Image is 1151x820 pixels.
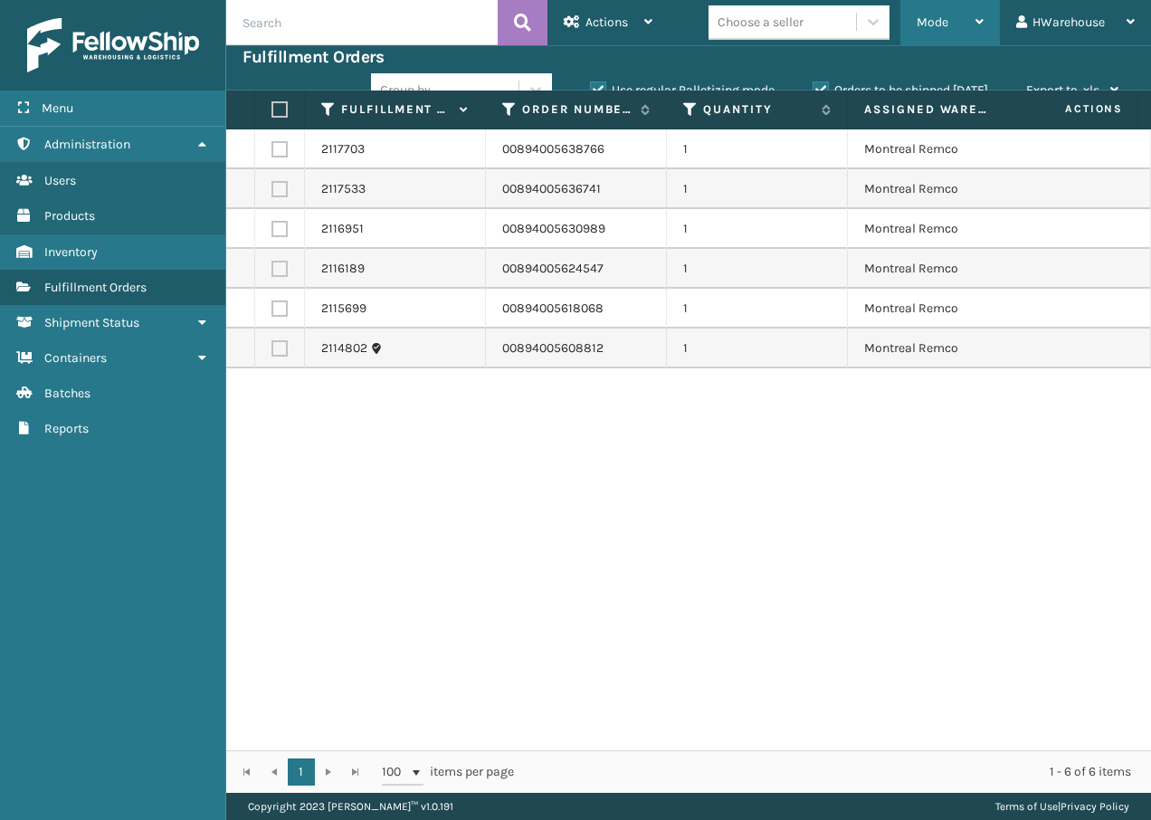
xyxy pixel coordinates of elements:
[288,758,315,786] a: 1
[667,209,848,249] td: 1
[486,129,667,169] td: 00894005638766
[321,140,365,158] a: 2117703
[848,289,1029,329] td: Montreal Remco
[522,101,632,118] label: Order Number
[382,758,514,786] span: items per page
[42,100,73,116] span: Menu
[321,339,367,358] a: 2114802
[848,209,1029,249] td: Montreal Remco
[380,81,431,100] div: Group by
[667,249,848,289] td: 1
[44,173,76,188] span: Users
[667,289,848,329] td: 1
[667,169,848,209] td: 1
[848,129,1029,169] td: Montreal Remco
[44,350,107,366] span: Containers
[341,101,451,118] label: Fulfillment Order Id
[321,300,366,318] a: 2115699
[995,793,1129,820] div: |
[703,101,813,118] label: Quantity
[585,14,628,30] span: Actions
[864,101,994,118] label: Assigned Warehouse
[486,289,667,329] td: 00894005618068
[1061,800,1129,813] a: Privacy Policy
[243,46,384,68] h3: Fulfillment Orders
[382,763,409,781] span: 100
[248,793,453,820] p: Copyright 2023 [PERSON_NAME]™ v 1.0.191
[44,386,90,401] span: Batches
[667,329,848,368] td: 1
[27,18,199,72] img: logo
[486,169,667,209] td: 00894005636741
[995,800,1058,813] a: Terms of Use
[1026,82,1099,98] span: Export to .xls
[718,13,804,32] div: Choose a seller
[667,129,848,169] td: 1
[44,280,147,295] span: Fulfillment Orders
[44,421,89,436] span: Reports
[917,14,948,30] span: Mode
[590,82,775,98] label: Use regular Palletizing mode
[44,244,98,260] span: Inventory
[848,249,1029,289] td: Montreal Remco
[813,82,988,98] label: Orders to be shipped [DATE]
[848,169,1029,209] td: Montreal Remco
[44,137,130,152] span: Administration
[848,329,1029,368] td: Montreal Remco
[539,763,1131,781] div: 1 - 6 of 6 items
[486,249,667,289] td: 00894005624547
[321,180,366,198] a: 2117533
[486,209,667,249] td: 00894005630989
[321,220,364,238] a: 2116951
[1008,94,1134,124] span: Actions
[321,260,365,278] a: 2116189
[44,315,139,330] span: Shipment Status
[44,208,95,224] span: Products
[486,329,667,368] td: 00894005608812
